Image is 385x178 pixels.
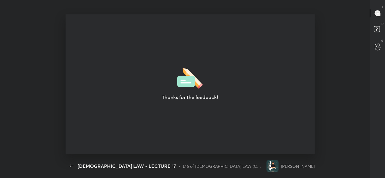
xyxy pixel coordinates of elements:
[178,163,180,169] div: •
[177,66,203,89] img: feedbackThanks.36dea665.svg
[78,162,176,170] div: [DEMOGRAPHIC_DATA] LAW - LECTURE 17
[183,163,264,169] div: L16 of [DEMOGRAPHIC_DATA] LAW (COMPREHENSIVE COURSE)
[381,38,383,43] p: G
[281,163,315,169] div: [PERSON_NAME]
[162,94,218,101] h3: Thanks for the feedback!
[266,160,279,172] img: 16fc8399e35e4673a8d101a187aba7c3.jpg
[382,5,383,9] p: T
[381,22,383,26] p: D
